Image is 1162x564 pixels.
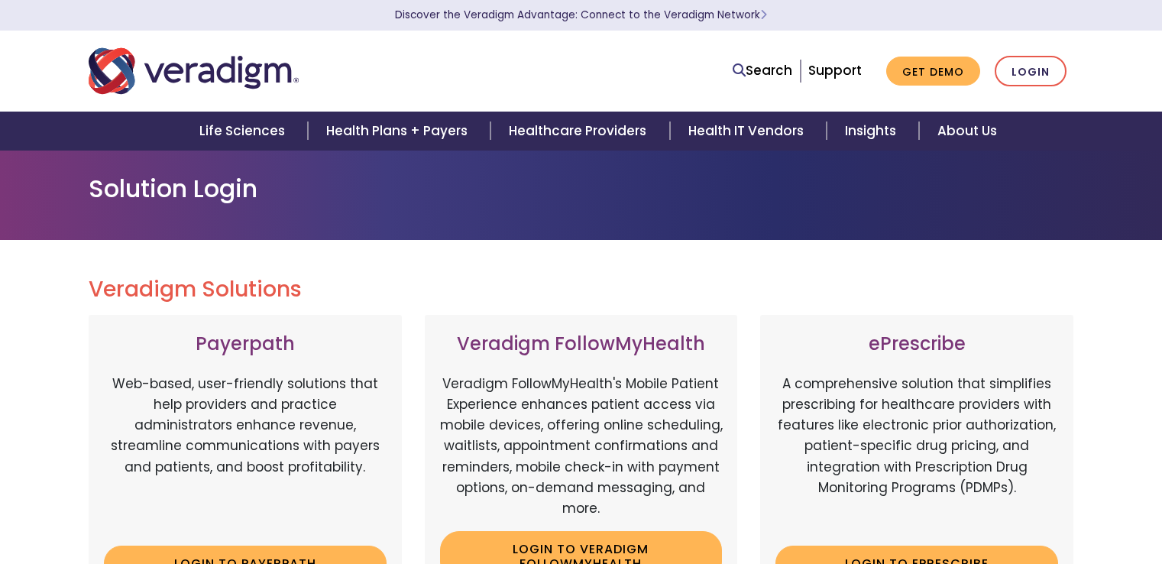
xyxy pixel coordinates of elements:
[181,112,308,151] a: Life Sciences
[886,57,980,86] a: Get Demo
[308,112,490,151] a: Health Plans + Payers
[440,333,723,355] h3: Veradigm FollowMyHealth
[775,374,1058,534] p: A comprehensive solution that simplifies prescribing for healthcare providers with features like ...
[733,60,792,81] a: Search
[89,277,1074,303] h2: Veradigm Solutions
[440,374,723,519] p: Veradigm FollowMyHealth's Mobile Patient Experience enhances patient access via mobile devices, o...
[760,8,767,22] span: Learn More
[89,46,299,96] img: Veradigm logo
[808,61,862,79] a: Support
[670,112,827,151] a: Health IT Vendors
[89,174,1074,203] h1: Solution Login
[775,333,1058,355] h3: ePrescribe
[827,112,919,151] a: Insights
[995,56,1067,87] a: Login
[104,333,387,355] h3: Payerpath
[919,112,1015,151] a: About Us
[490,112,669,151] a: Healthcare Providers
[395,8,767,22] a: Discover the Veradigm Advantage: Connect to the Veradigm NetworkLearn More
[104,374,387,534] p: Web-based, user-friendly solutions that help providers and practice administrators enhance revenu...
